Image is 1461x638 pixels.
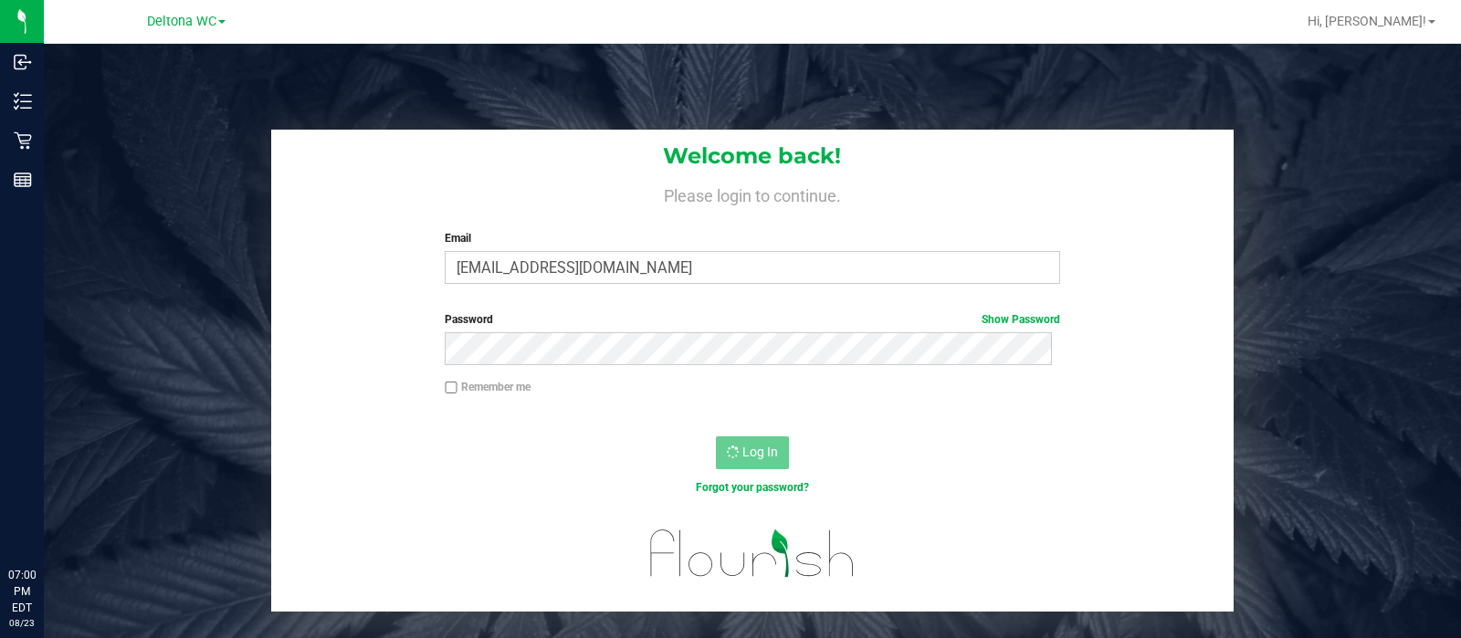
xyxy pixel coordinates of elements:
a: Forgot your password? [696,481,809,494]
label: Email [445,230,1059,246]
h4: Please login to continue. [271,183,1235,204]
inline-svg: Inbound [14,53,32,71]
inline-svg: Reports [14,171,32,189]
a: Show Password [982,313,1060,326]
p: 08/23 [8,616,36,630]
label: Remember me [445,379,531,395]
img: flourish_logo.svg [632,515,873,592]
input: Remember me [445,382,457,394]
button: Log In [716,436,789,469]
h1: Welcome back! [271,144,1235,168]
inline-svg: Inventory [14,92,32,110]
span: Password [445,313,493,326]
p: 07:00 PM EDT [8,567,36,616]
inline-svg: Retail [14,131,32,150]
span: Log In [742,445,778,459]
span: Hi, [PERSON_NAME]! [1308,14,1426,28]
span: Deltona WC [147,14,216,29]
